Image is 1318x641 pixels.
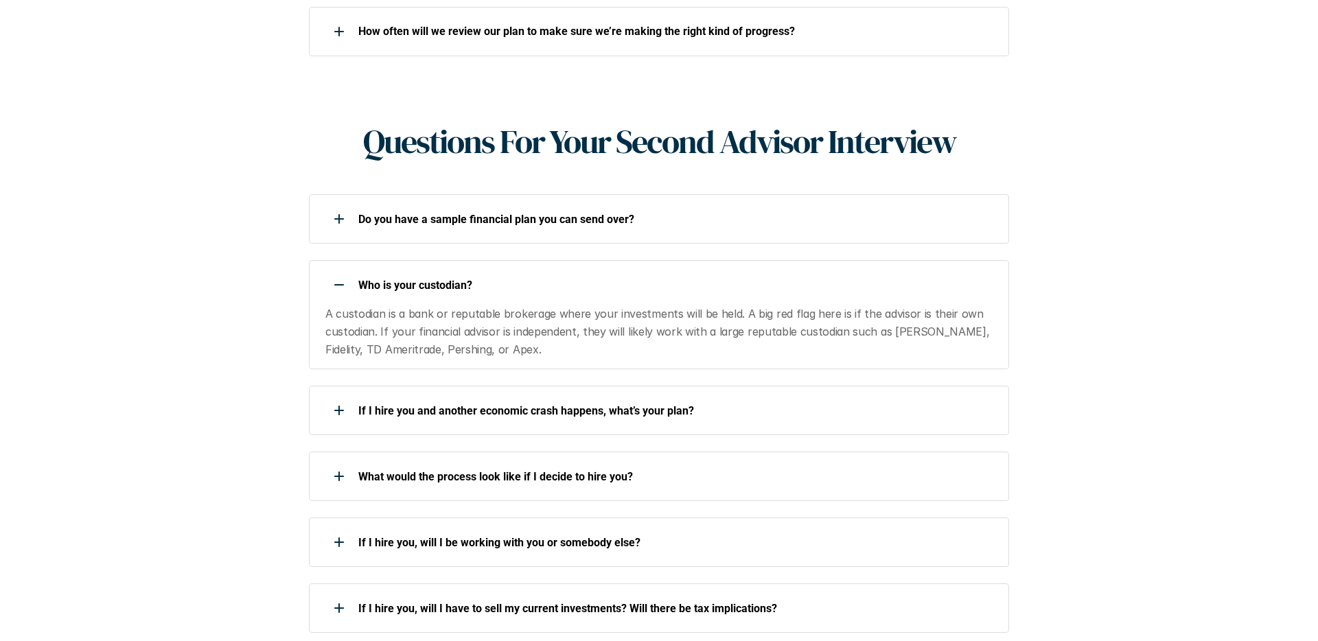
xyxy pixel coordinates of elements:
[358,602,991,615] p: If I hire you, will I have to sell my current investments? Will there be tax implications?
[363,122,956,162] h1: Questions For Your Second Advisor Interview
[358,404,991,417] p: If I hire you and another economic crash happens, what’s your plan?
[358,279,991,292] p: Who is your custodian?
[358,536,991,549] p: If I hire you, will I be working with you or somebody else?
[358,25,991,38] p: How often will we review our plan to make sure we’re making the right kind of progress?
[358,470,991,483] p: What would the process look like if I decide to hire you?
[325,305,992,358] p: A custodian is a bank or reputable brokerage where your investments will be held. A big red flag ...
[358,213,991,226] p: Do you have a sample financial plan you can send over?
